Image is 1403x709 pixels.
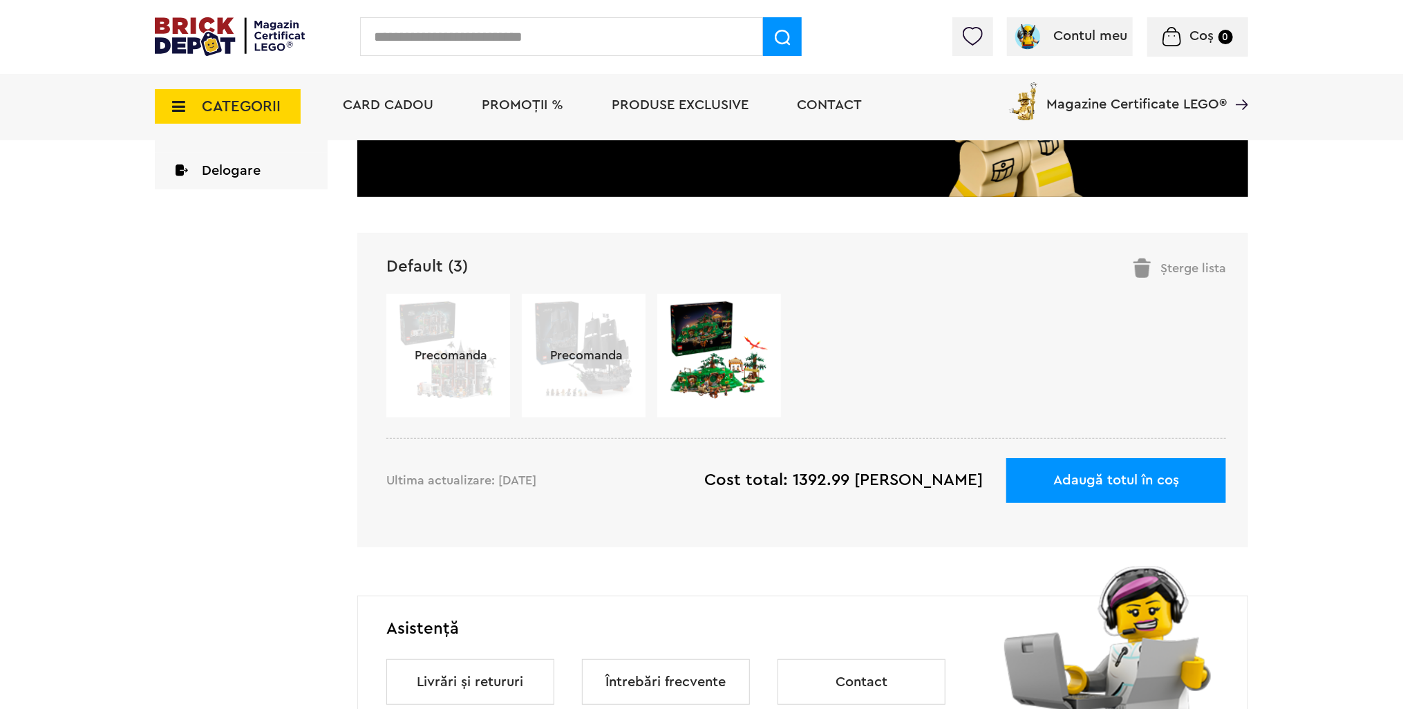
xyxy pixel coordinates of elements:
button: Adaugă totul în coș [1006,458,1226,503]
span: Precomanda [393,349,510,362]
a: Contact [797,98,862,112]
h2: Asistență [386,619,1247,639]
a: Precomanda [386,300,510,411]
a: Produse exclusive [612,98,748,112]
span: Coș [1190,29,1214,43]
a: Delogare [155,153,328,189]
div: Ultima actualizare: [DATE] [386,458,536,502]
a: Default (3) [386,258,468,275]
div: Șterge lista [1133,258,1226,278]
a: Livrări și retururi [417,659,524,705]
a: PROMOȚII % [482,98,563,112]
span: Magazine Certificate LEGO® [1046,79,1227,111]
a: Contul meu [1013,29,1128,43]
a: Precomanda [522,300,646,411]
a: Magazine Certificate LEGO® [1227,79,1248,93]
span: CATEGORII [202,99,281,114]
span: Precomanda [528,349,646,362]
small: 0 [1218,30,1233,44]
a: Contact [836,659,887,705]
div: Cost total: 1392.99 [PERSON_NAME] [704,458,983,503]
a: Întrebări frecvente [606,659,726,705]
a: Card Cadou [343,98,433,112]
span: Contul meu [1054,29,1128,43]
